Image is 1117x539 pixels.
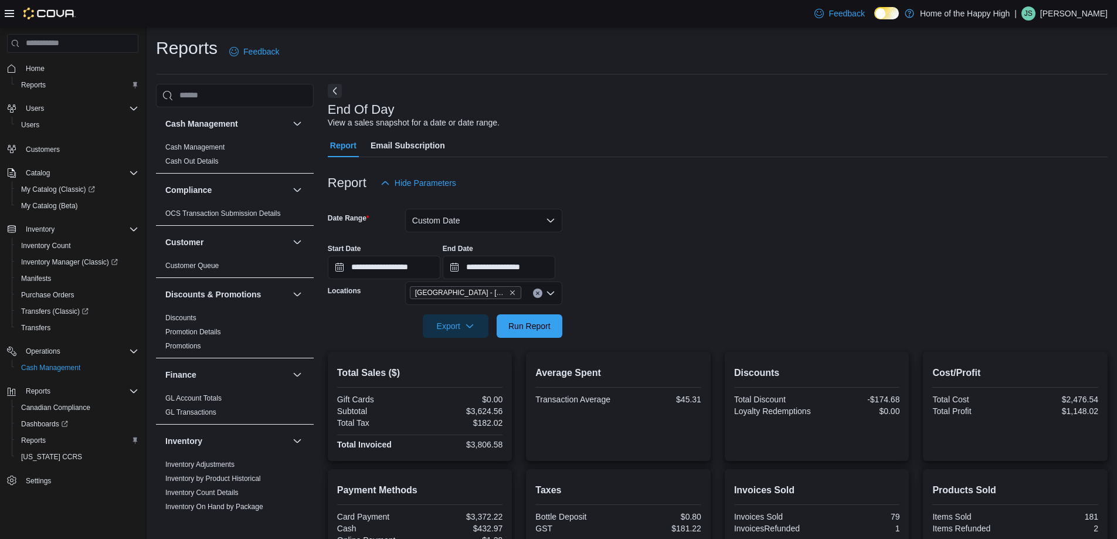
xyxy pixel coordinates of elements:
[165,327,221,337] span: Promotion Details
[874,7,899,19] input: Dark Mode
[16,288,138,302] span: Purchase Orders
[26,145,60,154] span: Customers
[1014,6,1017,21] p: |
[546,289,555,298] button: Open list of options
[21,201,78,211] span: My Catalog (Beta)
[290,235,304,249] button: Customer
[21,166,55,180] button: Catalog
[16,417,73,431] a: Dashboards
[165,328,221,336] a: Promotion Details
[535,483,701,497] h2: Taxes
[734,406,814,416] div: Loyalty Redemptions
[21,120,39,130] span: Users
[26,64,45,73] span: Home
[21,141,138,156] span: Customers
[21,241,71,250] span: Inventory Count
[165,502,263,511] span: Inventory On Hand by Package
[12,117,143,133] button: Users
[165,474,261,483] a: Inventory by Product Historical
[1018,406,1098,416] div: $1,148.02
[16,401,138,415] span: Canadian Compliance
[2,221,143,238] button: Inventory
[337,395,417,404] div: Gift Cards
[21,185,95,194] span: My Catalog (Classic)
[21,344,65,358] button: Operations
[497,314,562,338] button: Run Report
[165,209,281,218] span: OCS Transaction Submission Details
[156,206,314,225] div: Compliance
[16,255,138,269] span: Inventory Manager (Classic)
[2,343,143,360] button: Operations
[16,321,55,335] a: Transfers
[290,434,304,448] button: Inventory
[1024,6,1033,21] span: JS
[16,272,138,286] span: Manifests
[165,394,222,403] span: GL Account Totals
[423,314,488,338] button: Export
[26,168,50,178] span: Catalog
[621,395,701,404] div: $45.31
[12,320,143,336] button: Transfers
[21,222,59,236] button: Inventory
[12,449,143,465] button: [US_STATE] CCRS
[12,399,143,416] button: Canadian Compliance
[328,176,366,190] h3: Report
[16,433,50,448] a: Reports
[533,289,542,298] button: Clear input
[165,289,288,300] button: Discounts & Promotions
[932,483,1098,497] h2: Products Sold
[443,244,473,253] label: End Date
[430,314,481,338] span: Export
[734,524,814,533] div: InvoicesRefunded
[16,450,138,464] span: Washington CCRS
[16,199,83,213] a: My Catalog (Beta)
[21,101,49,116] button: Users
[16,255,123,269] a: Inventory Manager (Classic)
[337,524,417,533] div: Cash
[422,524,503,533] div: $432.97
[16,182,100,196] a: My Catalog (Classic)
[16,182,138,196] span: My Catalog (Classic)
[21,403,90,412] span: Canadian Compliance
[932,406,1013,416] div: Total Profit
[2,383,143,399] button: Reports
[443,256,555,279] input: Press the down key to open a popover containing a calendar.
[21,344,138,358] span: Operations
[405,209,562,232] button: Custom Date
[422,406,503,416] div: $3,624.56
[819,524,899,533] div: 1
[165,488,239,497] span: Inventory Count Details
[21,257,118,267] span: Inventory Manager (Classic)
[165,118,238,130] h3: Cash Management
[932,512,1013,521] div: Items Sold
[165,460,235,469] a: Inventory Adjustments
[16,450,87,464] a: [US_STATE] CCRS
[165,261,219,270] span: Customer Queue
[165,341,201,351] span: Promotions
[337,418,417,428] div: Total Tax
[7,55,138,520] nav: Complex example
[734,483,900,497] h2: Invoices Sold
[337,512,417,521] div: Card Payment
[165,289,261,300] h3: Discounts & Promotions
[165,408,216,417] span: GL Transactions
[21,274,51,283] span: Manifests
[21,474,56,488] a: Settings
[819,406,899,416] div: $0.00
[165,314,196,322] a: Discounts
[328,117,500,129] div: View a sales snapshot for a date or date range.
[26,104,44,113] span: Users
[12,270,143,287] button: Manifests
[1018,524,1098,533] div: 2
[328,286,361,296] label: Locations
[12,238,143,254] button: Inventory Count
[12,303,143,320] a: Transfers (Classic)
[16,401,95,415] a: Canadian Compliance
[337,406,417,416] div: Subtotal
[535,524,616,533] div: GST
[12,77,143,93] button: Reports
[410,286,521,299] span: Sherwood Park - Wye Road - Fire & Flower
[2,60,143,77] button: Home
[829,8,864,19] span: Feedback
[932,524,1013,533] div: Items Refunded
